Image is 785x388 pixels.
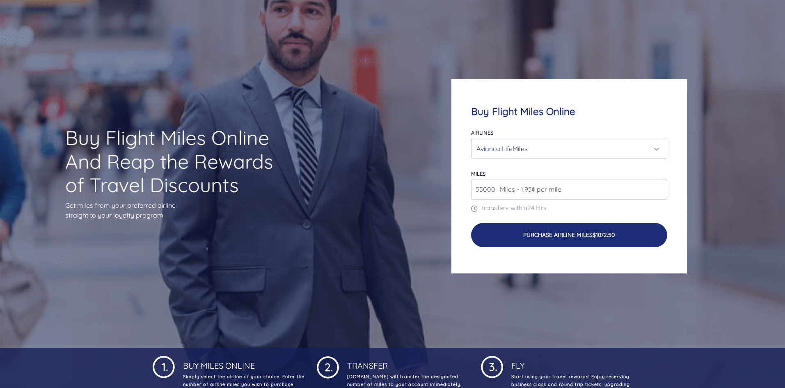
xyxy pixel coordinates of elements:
[471,223,667,247] button: Purchase Airline Miles$1072.50
[65,200,288,220] p: Get miles from your preferred airline straight to your loyalty program
[181,354,304,371] h4: Buy Miles Online
[346,354,469,371] h4: Transfer
[476,141,657,156] div: Avianca LifeMiles
[527,204,547,212] span: 24 Hrs
[471,106,667,117] h4: Buy Flight Miles Online
[317,354,339,379] img: 1
[593,231,615,239] span: $1072.50
[471,138,667,158] button: Avianca LifeMiles
[471,170,485,177] label: miles
[153,354,175,378] img: 1
[496,184,561,194] span: Miles - 1.95¢ per mile
[481,354,503,378] img: 1
[471,129,493,136] label: Airlines
[471,203,667,213] p: transfers within
[65,126,288,197] h1: Buy Flight Miles Online And Reap the Rewards of Travel Discounts
[510,354,633,371] h4: Fly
